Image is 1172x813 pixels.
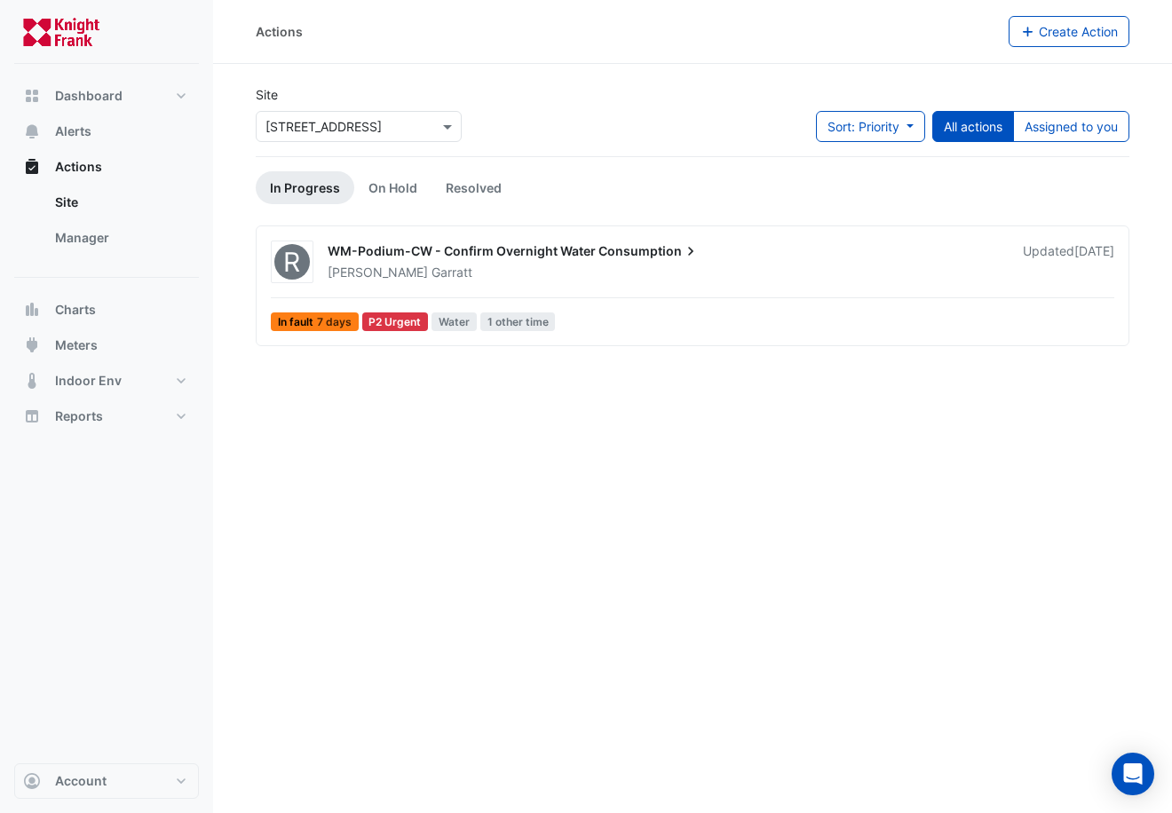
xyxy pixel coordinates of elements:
span: Actions [55,158,102,176]
span: Reports [55,407,103,425]
span: Dashboard [55,87,123,105]
button: Sort: Priority [816,111,925,142]
button: Assigned to you [1013,111,1129,142]
button: Meters [14,328,199,363]
fa-layers: Royal Air [270,244,314,280]
span: Water [432,312,477,331]
div: Actions [14,185,199,263]
a: In Progress [256,171,354,204]
span: Charts [55,301,96,319]
span: Indoor Env [55,372,122,390]
button: Dashboard [14,78,199,114]
app-icon: Indoor Env [23,372,41,390]
span: Thu 31-Jul-2025 07:50 AEST [1074,243,1114,258]
a: Site [41,185,199,220]
div: Open Intercom Messenger [1112,753,1154,795]
app-icon: Reports [23,407,41,425]
button: Create Action [1009,16,1130,47]
span: Garratt [432,264,472,281]
span: WM-Podium-CW - Confirm Overnight Water [328,243,596,258]
img: Company Logo [21,14,101,50]
a: Manager [41,220,199,256]
button: Actions [14,149,199,185]
label: Site [256,85,278,104]
button: Charts [14,292,199,328]
button: Reports [14,399,199,434]
button: Account [14,763,199,799]
app-icon: Meters [23,336,41,354]
span: Create Action [1039,24,1118,39]
span: [PERSON_NAME] [328,264,428,280]
button: All actions [932,111,1014,142]
app-icon: Dashboard [23,87,41,105]
span: Consumption [598,242,700,260]
button: Alerts [14,114,199,149]
span: Alerts [55,122,91,140]
span: R [283,249,301,275]
app-icon: Alerts [23,122,41,140]
span: 7 days [317,317,352,328]
span: Meters [55,336,98,354]
button: Indoor Env [14,363,199,399]
div: P2 Urgent [362,312,429,331]
app-icon: Actions [23,158,41,176]
span: Account [55,772,107,790]
div: Updated [1023,242,1114,281]
div: Actions [256,22,303,41]
span: In fault [271,312,359,331]
span: Sort: Priority [828,119,899,134]
span: 1 other time [480,312,556,331]
a: On Hold [354,171,432,204]
a: Resolved [432,171,516,204]
app-icon: Charts [23,301,41,319]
